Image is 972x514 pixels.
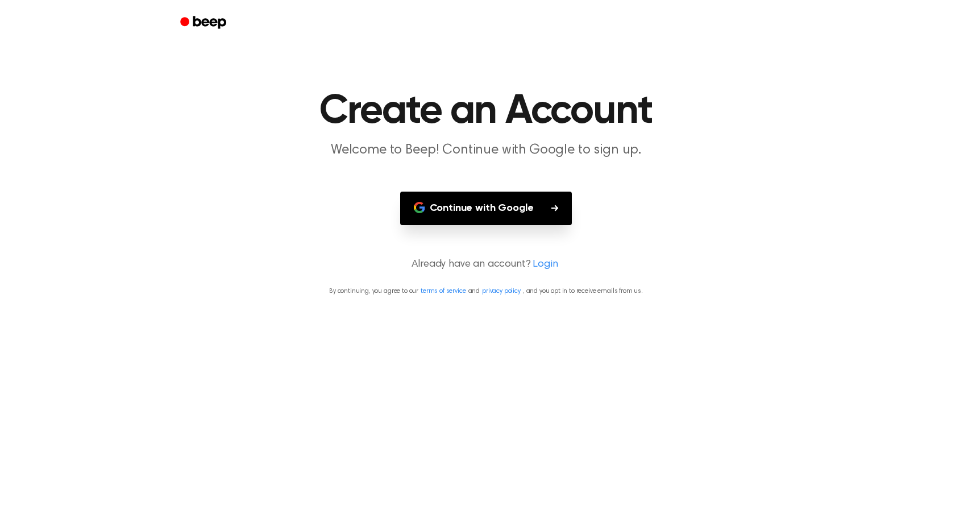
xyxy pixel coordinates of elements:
h1: Create an Account [195,91,777,132]
a: Beep [172,12,236,34]
button: Continue with Google [400,192,572,225]
a: privacy policy [482,288,521,295]
a: terms of service [421,288,466,295]
p: Already have an account? [14,257,958,272]
p: By continuing, you agree to our and , and you opt in to receive emails from us. [14,286,958,296]
a: Login [533,257,558,272]
p: Welcome to Beep! Continue with Google to sign up. [268,141,704,160]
